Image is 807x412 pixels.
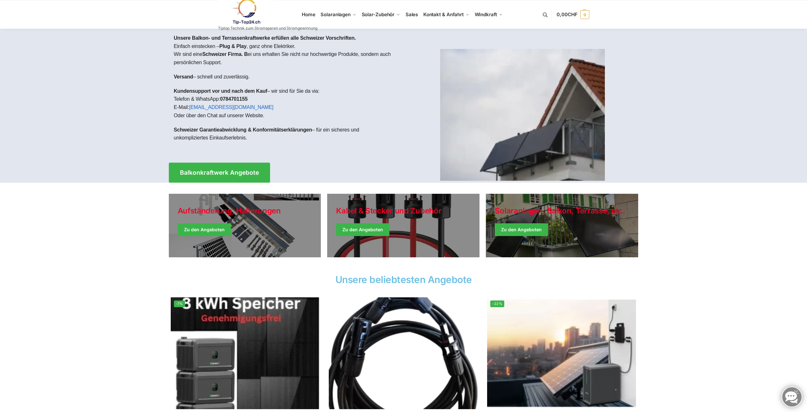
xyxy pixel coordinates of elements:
[487,297,636,409] a: -22%Balkonkraftwerk mit Marstek Speicher
[557,5,589,24] a: 0,00CHF 0
[321,11,351,17] span: Solaranlagen
[169,275,638,284] h2: Unsere beliebtesten Angebote
[171,297,320,409] img: Home 5
[487,297,636,409] img: Home 7
[329,297,478,409] a: Solar-Verlängerungskabel
[318,0,359,29] a: Solaranlagen
[557,11,577,17] span: 0,00
[329,297,478,409] img: Home 6
[406,11,418,17] span: Sales
[420,0,472,29] a: Kontakt & Anfahrt
[486,194,638,257] a: Winter Jackets
[174,126,399,142] p: – für ein sicheres und unkompliziertes Einkaufserlebnis.
[362,11,395,17] span: Solar-Zubehör
[219,44,247,49] strong: Plug & Play
[169,194,321,257] a: Holiday Style
[174,88,267,94] strong: Kundensupport vor und nach dem Kauf
[189,105,274,110] a: [EMAIL_ADDRESS][DOMAIN_NAME]
[169,29,404,153] div: Einfach einstecken – , ganz ohne Elektriker.
[218,26,317,30] p: Tiptop Technik zum Stromsparen und Stromgewinnung
[180,170,259,176] span: Balkonkraftwerk Angebote
[568,11,578,17] span: CHF
[423,11,464,17] span: Kontakt & Anfahrt
[174,87,399,119] p: – wir sind für Sie da via: Telefon & WhatsApp: E-Mail: Oder über den Chat auf unserer Website.
[174,35,356,41] strong: Unsere Balkon- und Terrassenkraftwerke erfüllen alle Schweizer Vorschriften.
[359,0,403,29] a: Solar-Zubehör
[174,74,193,79] strong: Versand
[174,50,399,66] p: Wir sind eine ei uns erhalten Sie nicht nur hochwertige Produkte, sondern auch persönlichen Support.
[174,127,312,132] strong: Schweizer Garantieabwicklung & Konformitätserklärungen
[475,11,497,17] span: Windkraft
[174,73,399,81] p: – schnell und zuverlässig.
[171,297,320,409] a: -7%Steckerkraftwerk mit 8 KW Speicher und 8 Solarmodulen mit 3600 Watt
[403,0,420,29] a: Sales
[220,96,248,102] strong: 0784701155
[440,49,605,181] img: Home 1
[472,0,505,29] a: Windkraft
[580,10,589,19] span: 0
[327,194,480,257] a: Holiday Style
[169,163,270,183] a: Balkonkraftwerk Angebote
[202,51,248,57] strong: Schweizer Firma. B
